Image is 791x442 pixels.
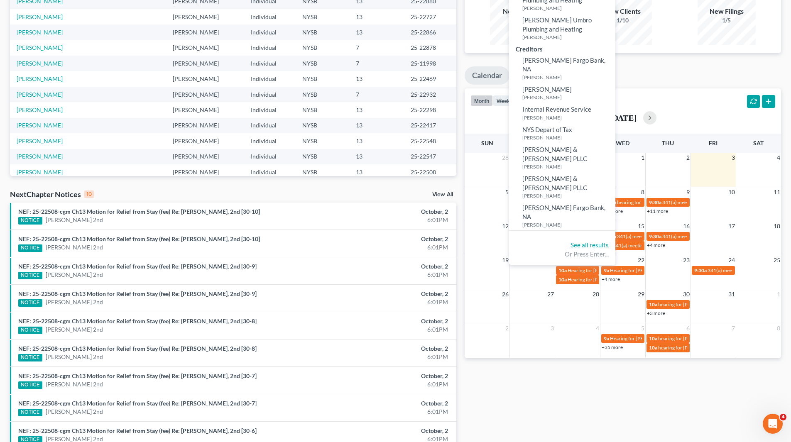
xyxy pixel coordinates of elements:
[522,126,572,133] span: NYS Depart of Tax
[595,323,600,333] span: 4
[310,262,448,271] div: October, 2
[686,187,691,197] span: 9
[404,9,456,24] td: 25-22727
[522,5,613,12] small: [PERSON_NAME]
[546,289,555,299] span: 27
[649,199,661,205] span: 9:30a
[244,164,296,180] td: Individual
[244,56,296,71] td: Individual
[18,327,42,334] div: NOTICE
[594,7,652,16] div: New Clients
[610,267,675,274] span: Hearing for [PERSON_NAME]
[349,149,404,164] td: 13
[166,40,244,56] td: [PERSON_NAME]
[522,134,613,141] small: [PERSON_NAME]
[493,95,514,106] button: week
[166,24,244,40] td: [PERSON_NAME]
[310,344,448,353] div: October, 2
[349,133,404,149] td: 13
[18,400,257,407] a: NEF: 25-22508-cgm Ch13 Motion for Relief from Stay (fee) Re: [PERSON_NAME], 2nd [30-7]
[166,102,244,117] td: [PERSON_NAME]
[46,243,103,252] a: [PERSON_NAME] 2nd
[610,335,675,342] span: Hearing for [PERSON_NAME]
[481,139,493,147] span: Sun
[568,276,632,283] span: Hearing for [PERSON_NAME]
[349,56,404,71] td: 7
[310,317,448,325] div: October, 2
[404,40,456,56] td: 25-22878
[404,24,456,40] td: 25-22866
[46,298,103,306] a: [PERSON_NAME] 2nd
[17,91,63,98] a: [PERSON_NAME]
[46,271,103,279] a: [PERSON_NAME] 2nd
[17,60,63,67] a: [PERSON_NAME]
[727,221,736,231] span: 17
[166,149,244,164] td: [PERSON_NAME]
[310,235,448,243] div: October, 2
[558,276,567,283] span: 10a
[504,323,509,333] span: 2
[647,208,668,214] a: +11 more
[686,153,691,163] span: 2
[509,83,615,103] a: [PERSON_NAME][PERSON_NAME]
[776,289,781,299] span: 1
[18,235,260,242] a: NEF: 25-22508-cgm Ch13 Motion for Relief from Stay (fee) Re: [PERSON_NAME], 2nd [30-10]
[470,95,493,106] button: month
[682,289,691,299] span: 30
[698,7,756,16] div: New Filings
[244,118,296,133] td: Individual
[166,118,244,133] td: [PERSON_NAME]
[349,87,404,102] td: 7
[592,289,600,299] span: 28
[18,272,42,279] div: NOTICE
[509,43,615,54] div: Creditors
[465,66,509,85] a: Calendar
[649,344,657,351] span: 10a
[18,354,42,361] div: NOTICE
[522,221,613,228] small: [PERSON_NAME]
[17,106,63,113] a: [PERSON_NAME]
[244,40,296,56] td: Individual
[522,85,572,93] span: [PERSON_NAME]
[616,139,629,147] span: Wed
[18,299,42,307] div: NOTICE
[662,233,742,239] span: 341(a) meeting for [PERSON_NAME]
[310,290,448,298] div: October, 2
[166,71,244,86] td: [PERSON_NAME]
[244,24,296,40] td: Individual
[18,317,257,325] a: NEF: 25-22508-cgm Ch13 Motion for Relief from Stay (fee) Re: [PERSON_NAME], 2nd [30-8]
[166,87,244,102] td: [PERSON_NAME]
[694,267,707,274] span: 9:30a
[516,250,609,259] div: Or Press Enter...
[404,164,456,180] td: 25-22508
[404,56,456,71] td: 25-11998
[682,221,691,231] span: 16
[609,113,637,122] h2: [DATE]
[604,335,609,342] span: 9a
[708,267,788,274] span: 341(a) meeting for [PERSON_NAME]
[602,208,623,214] a: +66 more
[166,56,244,71] td: [PERSON_NAME]
[522,105,591,113] span: Internal Revenue Service
[647,310,665,316] a: +3 more
[296,118,349,133] td: NYSB
[776,153,781,163] span: 4
[649,301,657,308] span: 10a
[404,118,456,133] td: 25-22417
[753,139,764,147] span: Sat
[18,217,42,225] div: NOTICE
[10,189,94,199] div: NextChapter Notices
[509,143,615,172] a: [PERSON_NAME] & [PERSON_NAME] PLLC[PERSON_NAME]
[550,323,555,333] span: 3
[166,133,244,149] td: [PERSON_NAME]
[773,187,781,197] span: 11
[501,153,509,163] span: 28
[658,335,722,342] span: hearing for [PERSON_NAME]
[244,87,296,102] td: Individual
[18,263,257,270] a: NEF: 25-22508-cgm Ch13 Motion for Relief from Stay (fee) Re: [PERSON_NAME], 2nd [30-9]
[296,40,349,56] td: NYSB
[640,153,645,163] span: 1
[522,204,605,220] span: [PERSON_NAME] Fargo Bank, NA
[296,71,349,86] td: NYSB
[296,9,349,24] td: NYSB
